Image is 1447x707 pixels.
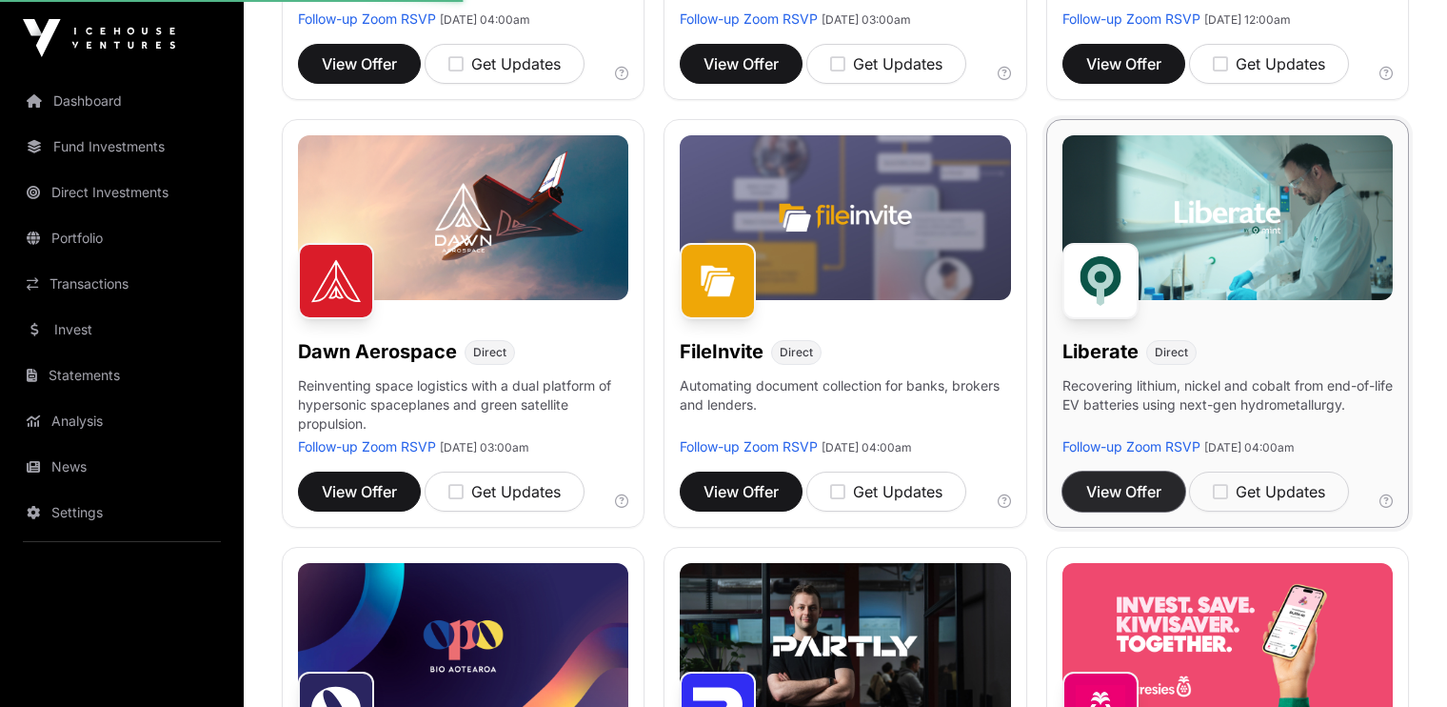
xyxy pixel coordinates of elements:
h1: Dawn Aerospace [298,338,457,365]
img: Dawn Aerospace [298,243,374,319]
span: [DATE] 04:00am [822,440,912,454]
span: View Offer [322,52,397,75]
button: View Offer [298,44,421,84]
a: Statements [15,354,228,396]
a: Fund Investments [15,126,228,168]
a: Invest [15,309,228,351]
a: Follow-up Zoom RSVP [680,438,818,454]
div: Get Updates [448,480,561,503]
span: [DATE] 04:00am [440,12,530,27]
a: Analysis [15,400,228,442]
span: View Offer [704,480,779,503]
h1: Liberate [1062,338,1139,365]
p: Recovering lithium, nickel and cobalt from end-of-life EV batteries using next-gen hydrometallurgy. [1062,376,1393,437]
a: Follow-up Zoom RSVP [680,10,818,27]
img: Dawn-Banner.jpg [298,135,628,301]
span: View Offer [1086,52,1161,75]
button: Get Updates [425,44,585,84]
span: [DATE] 03:00am [440,440,529,454]
a: Follow-up Zoom RSVP [1062,438,1200,454]
button: Get Updates [1189,472,1349,512]
span: [DATE] 04:00am [1204,440,1295,454]
img: Liberate-Banner.jpg [1062,135,1393,301]
a: Transactions [15,263,228,305]
p: Automating document collection for banks, brokers and lenders. [680,376,1010,437]
a: Dashboard [15,80,228,122]
div: Get Updates [830,52,942,75]
img: File-Invite-Banner.jpg [680,135,1010,301]
button: View Offer [680,44,803,84]
div: Get Updates [448,52,561,75]
span: [DATE] 12:00am [1204,12,1291,27]
a: Follow-up Zoom RSVP [298,438,436,454]
button: View Offer [680,472,803,512]
button: View Offer [1062,472,1185,512]
span: Direct [1155,345,1188,360]
a: Portfolio [15,217,228,259]
span: View Offer [1086,480,1161,503]
button: View Offer [298,472,421,512]
button: View Offer [1062,44,1185,84]
button: Get Updates [1189,44,1349,84]
button: Get Updates [425,472,585,512]
img: Icehouse Ventures Logo [23,19,175,57]
img: Liberate [1062,243,1139,319]
div: Get Updates [1213,52,1325,75]
span: Direct [780,345,813,360]
h1: FileInvite [680,338,763,365]
span: View Offer [322,480,397,503]
a: Settings [15,492,228,534]
button: Get Updates [806,472,966,512]
button: Get Updates [806,44,966,84]
span: [DATE] 03:00am [822,12,911,27]
div: Get Updates [830,480,942,503]
a: Follow-up Zoom RSVP [298,10,436,27]
img: FileInvite [680,243,756,319]
p: Reinventing space logistics with a dual platform of hypersonic spaceplanes and green satellite pr... [298,376,628,437]
a: Follow-up Zoom RSVP [1062,10,1200,27]
span: Direct [473,345,506,360]
span: View Offer [704,52,779,75]
iframe: Chat Widget [1352,616,1447,707]
div: Get Updates [1213,480,1325,503]
a: Direct Investments [15,172,228,213]
a: News [15,446,228,488]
